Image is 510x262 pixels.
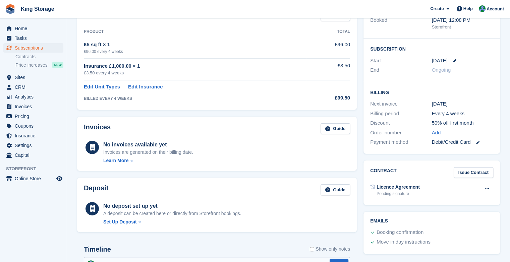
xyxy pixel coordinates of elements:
[84,41,306,49] div: 65 sq ft × 1
[487,6,504,12] span: Account
[84,95,306,102] div: BILLED EVERY 4 WEEKS
[370,45,493,52] h2: Subscription
[84,123,111,134] h2: Invoices
[430,5,444,12] span: Create
[15,62,48,68] span: Price increases
[84,62,306,70] div: Insurance £1,000.00 × 1
[84,83,120,91] a: Edit Unit Types
[370,110,432,118] div: Billing period
[103,218,137,225] div: Set Up Deposit
[15,121,55,131] span: Coupons
[84,184,108,195] h2: Deposit
[15,24,55,33] span: Home
[306,58,350,80] td: £3.50
[84,70,306,76] div: £3.50 every 4 weeks
[15,82,55,92] span: CRM
[103,210,241,217] p: A deposit can be created here or directly from Storefront bookings.
[55,175,63,183] a: Preview store
[3,24,63,33] a: menu
[3,34,63,43] a: menu
[3,43,63,53] a: menu
[432,110,494,118] div: Every 4 weeks
[370,66,432,74] div: End
[5,4,15,14] img: stora-icon-8386f47178a22dfd0bd8f6a31ec36ba5ce8667c1dd55bd0f319d3a0aa187defe.svg
[15,112,55,121] span: Pricing
[103,149,193,156] div: Invoices are generated on their billing date.
[3,174,63,183] a: menu
[15,92,55,102] span: Analytics
[370,119,432,127] div: Discount
[15,73,55,82] span: Sites
[15,61,63,69] a: Price increases NEW
[321,123,350,134] a: Guide
[432,16,494,24] div: [DATE] 12:08 PM
[15,43,55,53] span: Subscriptions
[432,57,448,65] time: 2025-09-01 00:00:00 UTC
[370,57,432,65] div: Start
[15,174,55,183] span: Online Store
[370,138,432,146] div: Payment method
[432,119,494,127] div: 50% off first month
[15,102,55,111] span: Invoices
[3,112,63,121] a: menu
[306,37,350,58] td: £96.00
[103,141,193,149] div: No invoices available yet
[18,3,57,14] a: King Storage
[463,5,473,12] span: Help
[6,166,67,172] span: Storefront
[370,89,493,95] h2: Billing
[370,16,432,30] div: Booked
[370,100,432,108] div: Next invoice
[454,167,493,178] a: Issue Contract
[15,54,63,60] a: Contracts
[103,157,128,164] div: Learn More
[52,62,63,68] div: NEW
[432,67,451,73] span: Ongoing
[377,238,431,246] div: Move in day instructions
[103,202,241,210] div: No deposit set up yet
[3,92,63,102] a: menu
[15,34,55,43] span: Tasks
[3,121,63,131] a: menu
[321,184,350,195] a: Guide
[432,129,441,137] a: Add
[3,141,63,150] a: menu
[3,131,63,140] a: menu
[377,184,420,191] div: Licence Agreement
[306,94,350,102] div: £99.50
[432,100,494,108] div: [DATE]
[15,131,55,140] span: Insurance
[3,150,63,160] a: menu
[377,191,420,197] div: Pending signature
[84,246,111,253] h2: Timeline
[377,228,423,237] div: Booking confirmation
[370,167,397,178] h2: Contract
[84,49,306,55] div: £96.00 every 4 weeks
[15,150,55,160] span: Capital
[370,218,493,224] h2: Emails
[3,73,63,82] a: menu
[306,26,350,37] th: Total
[432,138,494,146] div: Debit/Credit Card
[84,26,306,37] th: Product
[103,218,241,225] a: Set Up Deposit
[370,129,432,137] div: Order number
[479,5,486,12] img: John King
[15,141,55,150] span: Settings
[3,102,63,111] a: menu
[128,83,163,91] a: Edit Insurance
[310,246,350,253] label: Show only notes
[432,24,494,30] div: Storefront
[310,246,314,253] input: Show only notes
[103,157,193,164] a: Learn More
[3,82,63,92] a: menu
